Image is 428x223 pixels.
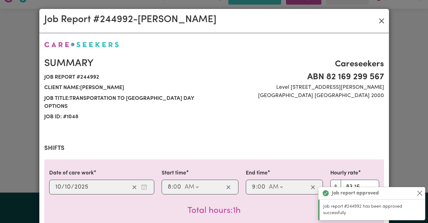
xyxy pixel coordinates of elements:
[61,184,65,190] span: /
[65,182,71,192] input: --
[44,145,384,152] h2: Shifts
[44,14,216,25] h2: Job Report # 244992 - [PERSON_NAME]
[74,182,88,192] input: ----
[162,169,186,177] label: Start time
[44,58,210,69] h2: Summary
[139,182,149,192] button: Enter the date of care work
[44,93,210,112] span: Job title: Transportation to [GEOGRAPHIC_DATA] Day Options
[44,83,210,93] span: Client name: [PERSON_NAME]
[416,190,423,197] button: Close
[218,71,384,84] span: ABN 82 169 299 567
[252,182,256,192] input: --
[55,182,61,192] input: --
[130,182,139,192] button: Clear date
[256,184,257,190] span: :
[44,112,210,122] span: Job ID: # 1048
[173,184,177,190] span: 0
[218,58,384,71] span: Careseekers
[44,42,119,47] img: Careseekers logo
[167,182,172,192] input: --
[172,184,173,190] span: :
[71,184,74,190] span: /
[49,169,94,177] label: Date of care work
[218,84,384,92] span: Level [STREET_ADDRESS][PERSON_NAME]
[258,182,266,192] input: --
[44,72,210,83] span: Job report # 244992
[187,206,241,215] span: Total hours worked: 1 hour
[257,184,261,190] span: 0
[246,169,268,177] label: End time
[377,16,387,26] button: Close
[332,190,379,197] strong: Job report approved
[323,203,422,217] p: Job report #244992 has been approved successfully
[330,169,358,177] label: Hourly rate
[330,180,341,194] span: $
[174,182,182,192] input: --
[218,92,384,100] span: [GEOGRAPHIC_DATA] [GEOGRAPHIC_DATA] 2000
